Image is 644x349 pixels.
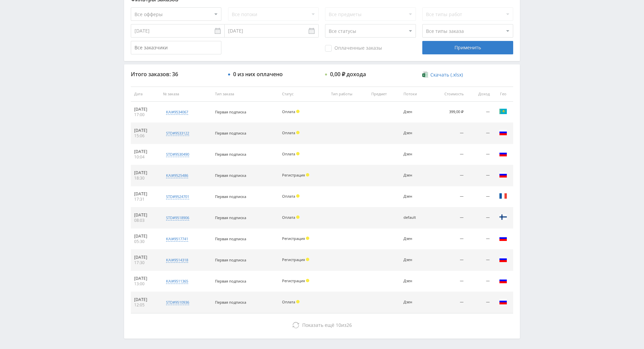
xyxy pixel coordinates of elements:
[233,71,283,77] div: 0 из них оплачено
[467,123,493,144] td: —
[166,194,189,199] div: std#9524701
[296,131,300,134] span: Холд
[134,212,156,218] div: [DATE]
[215,194,246,199] span: Первая подписка
[134,176,156,181] div: 18:30
[134,112,156,117] div: 17:00
[429,292,467,313] td: —
[467,165,493,186] td: —
[400,87,429,102] th: Потоки
[422,41,513,54] div: Применить
[467,292,493,313] td: —
[429,123,467,144] td: —
[325,45,382,52] span: Оплаченные заказы
[404,173,426,178] div: Дзен
[134,191,156,197] div: [DATE]
[467,250,493,271] td: —
[215,236,246,241] span: Первая подписка
[166,300,189,305] div: std#9510936
[215,279,246,284] span: Первая подписка
[282,215,295,220] span: Оплата
[404,194,426,199] div: Дзен
[166,131,189,136] div: std#9533122
[306,173,309,177] span: Холд
[429,271,467,292] td: —
[282,130,295,135] span: Оплата
[279,87,328,102] th: Статус
[336,322,341,328] span: 10
[499,150,507,158] img: rus.png
[282,194,295,199] span: Оплата
[296,300,300,303] span: Холд
[493,87,513,102] th: Гео
[296,215,300,219] span: Холд
[134,133,156,139] div: 15:06
[282,151,295,156] span: Оплата
[160,87,212,102] th: № заказа
[215,109,246,114] span: Первая подписка
[215,257,246,262] span: Первая подписка
[166,236,188,242] div: kai#9517741
[429,229,467,250] td: —
[422,71,463,78] a: Скачать (.xlsx)
[330,71,366,77] div: 0,00 ₽ дохода
[134,297,156,302] div: [DATE]
[134,170,156,176] div: [DATE]
[166,109,188,115] div: kai#9534067
[306,237,309,240] span: Холд
[134,255,156,260] div: [DATE]
[306,258,309,261] span: Холд
[467,271,493,292] td: —
[467,102,493,123] td: —
[166,173,188,178] div: kai#9525486
[404,300,426,304] div: Дзен
[296,152,300,155] span: Холд
[134,197,156,202] div: 17:31
[499,129,507,137] img: rus.png
[404,152,426,156] div: Дзен
[429,207,467,229] td: —
[306,279,309,282] span: Холд
[215,215,246,220] span: Первая подписка
[131,41,221,54] input: Все заказчики
[134,260,156,265] div: 17:30
[302,322,334,328] span: Показать ещё
[131,318,513,332] button: Показать ещё 10из26
[429,186,467,207] td: —
[499,277,507,285] img: rus.png
[282,299,295,304] span: Оплата
[134,239,156,244] div: 05:30
[404,279,426,283] div: Дзен
[499,171,507,179] img: rus.png
[499,298,507,306] img: rus.png
[429,87,467,102] th: Стоимость
[166,215,189,220] div: std#9518906
[134,234,156,239] div: [DATE]
[499,192,507,200] img: fra.png
[134,281,156,287] div: 13:00
[134,218,156,223] div: 08:03
[467,186,493,207] td: —
[282,257,305,262] span: Регистрация
[404,237,426,241] div: Дзен
[282,172,305,178] span: Регистрация
[282,109,295,114] span: Оплата
[131,71,221,77] div: Итого заказов: 36
[422,71,428,78] img: xlsx
[302,322,352,328] span: из
[467,207,493,229] td: —
[404,258,426,262] div: Дзен
[166,257,188,263] div: kai#9514318
[429,144,467,165] td: —
[430,72,463,78] span: Скачать (.xlsx)
[467,144,493,165] td: —
[134,128,156,133] div: [DATE]
[328,87,368,102] th: Тип работы
[215,152,246,157] span: Первая подписка
[134,154,156,160] div: 10:04
[296,194,300,198] span: Холд
[368,87,400,102] th: Предмет
[212,87,279,102] th: Тип заказа
[215,131,246,136] span: Первая подписка
[499,255,507,263] img: rus.png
